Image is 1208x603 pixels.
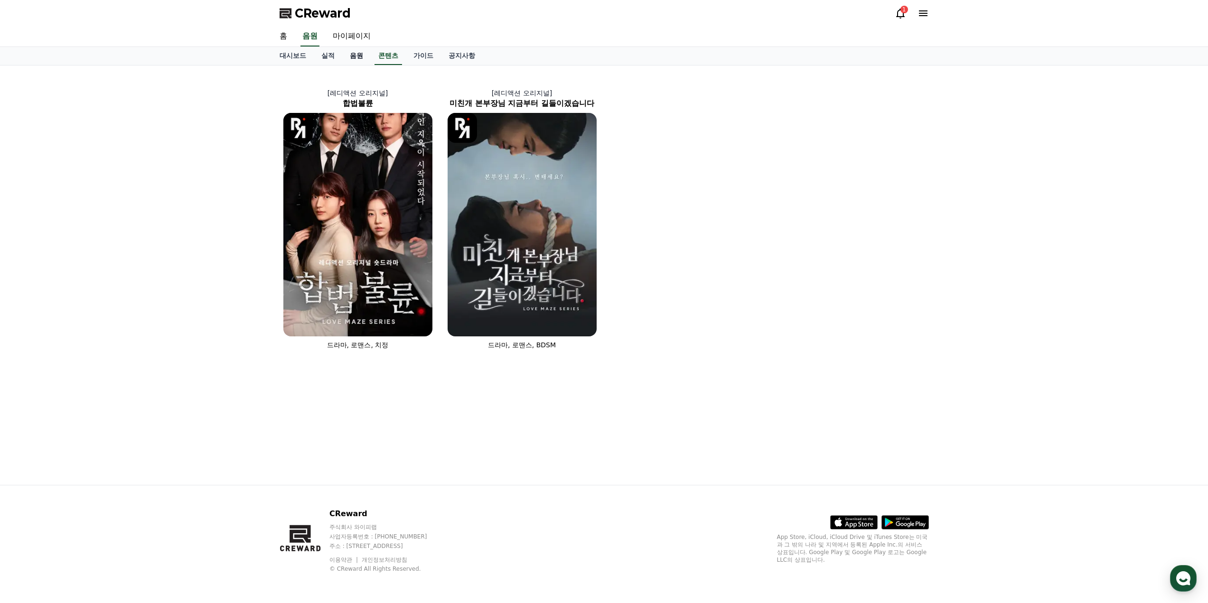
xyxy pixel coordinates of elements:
[295,6,351,21] span: CReward
[314,47,342,65] a: 실적
[87,315,98,323] span: 대화
[283,113,432,336] img: 합법불륜
[329,542,445,550] p: 주소 : [STREET_ADDRESS]
[488,341,556,349] span: 드라마, 로맨스, BDSM
[300,27,319,46] a: 음원
[329,557,359,563] a: 이용약관
[895,8,906,19] a: 1
[3,301,63,325] a: 홈
[440,81,604,357] a: [레디액션 오리지널] 미친개 본부장님 지금부터 길들이겠습니다 미친개 본부장님 지금부터 길들이겠습니다 [object Object] Logo 드라마, 로맨스, BDSM
[122,301,182,325] a: 설정
[283,113,313,143] img: [object Object] Logo
[276,98,440,109] h2: 합법불륜
[440,98,604,109] h2: 미친개 본부장님 지금부터 길들이겠습니다
[448,113,597,336] img: 미친개 본부장님 지금부터 길들이겠습니다
[30,315,36,323] span: 홈
[777,533,929,564] p: App Store, iCloud, iCloud Drive 및 iTunes Store는 미국과 그 밖의 나라 및 지역에서 등록된 Apple Inc.의 서비스 상표입니다. Goo...
[342,47,371,65] a: 음원
[406,47,441,65] a: 가이드
[329,533,445,540] p: 사업자등록번호 : [PHONE_NUMBER]
[327,341,389,349] span: 드라마, 로맨스, 치정
[441,47,483,65] a: 공지사항
[63,301,122,325] a: 대화
[448,113,478,143] img: [object Object] Logo
[375,47,402,65] a: 콘텐츠
[280,6,351,21] a: CReward
[362,557,407,563] a: 개인정보처리방침
[329,508,445,520] p: CReward
[440,88,604,98] p: [레디액션 오리지널]
[329,565,445,573] p: © CReward All Rights Reserved.
[900,6,908,13] div: 1
[147,315,158,323] span: 설정
[329,523,445,531] p: 주식회사 와이피랩
[276,81,440,357] a: [레디액션 오리지널] 합법불륜 합법불륜 [object Object] Logo 드라마, 로맨스, 치정
[272,27,295,46] a: 홈
[272,47,314,65] a: 대시보드
[276,88,440,98] p: [레디액션 오리지널]
[325,27,378,46] a: 마이페이지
